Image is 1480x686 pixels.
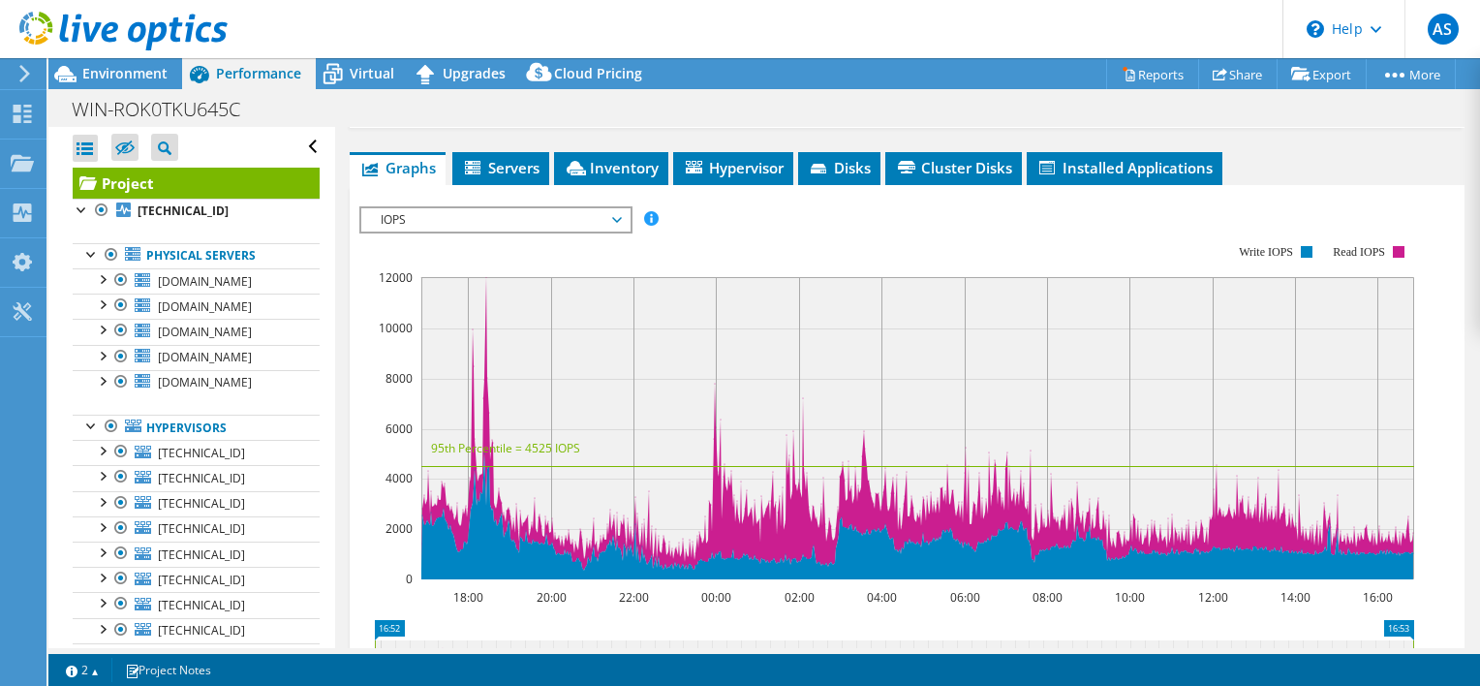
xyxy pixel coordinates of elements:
[536,589,566,606] text: 20:00
[73,345,320,370] a: [DOMAIN_NAME]
[1362,589,1392,606] text: 16:00
[216,64,301,82] span: Performance
[385,421,413,437] text: 6000
[385,470,413,486] text: 4000
[1197,589,1227,606] text: 12:00
[158,273,252,290] span: [DOMAIN_NAME]
[1114,589,1144,606] text: 10:00
[1198,59,1278,89] a: Share
[895,158,1012,177] span: Cluster Disks
[73,643,320,669] a: [TECHNICAL_ID]
[452,589,482,606] text: 18:00
[808,158,871,177] span: Disks
[700,589,730,606] text: 00:00
[158,374,252,390] span: [DOMAIN_NAME]
[1239,245,1293,259] text: Write IOPS
[111,658,225,682] a: Project Notes
[379,269,413,286] text: 12000
[406,571,413,587] text: 0
[158,597,245,613] span: [TECHNICAL_ID]
[462,158,540,177] span: Servers
[158,647,245,664] span: [TECHNICAL_ID]
[73,542,320,567] a: [TECHNICAL_ID]
[158,622,245,639] span: [TECHNICAL_ID]
[371,208,620,232] span: IOPS
[359,158,436,177] span: Graphs
[73,567,320,592] a: [TECHNICAL_ID]
[158,324,252,340] span: [DOMAIN_NAME]
[683,158,784,177] span: Hypervisor
[618,589,648,606] text: 22:00
[866,589,896,606] text: 04:00
[1280,589,1310,606] text: 14:00
[73,491,320,516] a: [TECHNICAL_ID]
[379,320,413,336] text: 10000
[158,445,245,461] span: [TECHNICAL_ID]
[784,589,814,606] text: 02:00
[73,440,320,465] a: [TECHNICAL_ID]
[1032,589,1062,606] text: 08:00
[431,440,580,456] text: 95th Percentile = 4525 IOPS
[73,268,320,294] a: [DOMAIN_NAME]
[73,465,320,490] a: [TECHNICAL_ID]
[158,298,252,315] span: [DOMAIN_NAME]
[73,294,320,319] a: [DOMAIN_NAME]
[564,158,659,177] span: Inventory
[554,64,642,82] span: Cloud Pricing
[350,64,394,82] span: Virtual
[158,572,245,588] span: [TECHNICAL_ID]
[52,658,112,682] a: 2
[138,203,229,219] b: [TECHNICAL_ID]
[158,546,245,563] span: [TECHNICAL_ID]
[63,99,270,120] h1: WIN-ROK0TKU645C
[158,349,252,365] span: [DOMAIN_NAME]
[73,319,320,344] a: [DOMAIN_NAME]
[158,520,245,537] span: [TECHNICAL_ID]
[1366,59,1456,89] a: More
[73,618,320,643] a: [TECHNICAL_ID]
[73,415,320,440] a: Hypervisors
[1106,59,1199,89] a: Reports
[1333,245,1385,259] text: Read IOPS
[1036,158,1213,177] span: Installed Applications
[73,370,320,395] a: [DOMAIN_NAME]
[73,243,320,268] a: Physical Servers
[73,516,320,542] a: [TECHNICAL_ID]
[158,470,245,486] span: [TECHNICAL_ID]
[73,592,320,617] a: [TECHNICAL_ID]
[443,64,506,82] span: Upgrades
[158,495,245,512] span: [TECHNICAL_ID]
[385,520,413,537] text: 2000
[1277,59,1367,89] a: Export
[1307,20,1324,38] svg: \n
[82,64,168,82] span: Environment
[73,199,320,224] a: [TECHNICAL_ID]
[385,370,413,387] text: 8000
[73,168,320,199] a: Project
[949,589,979,606] text: 06:00
[1428,14,1459,45] span: AS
